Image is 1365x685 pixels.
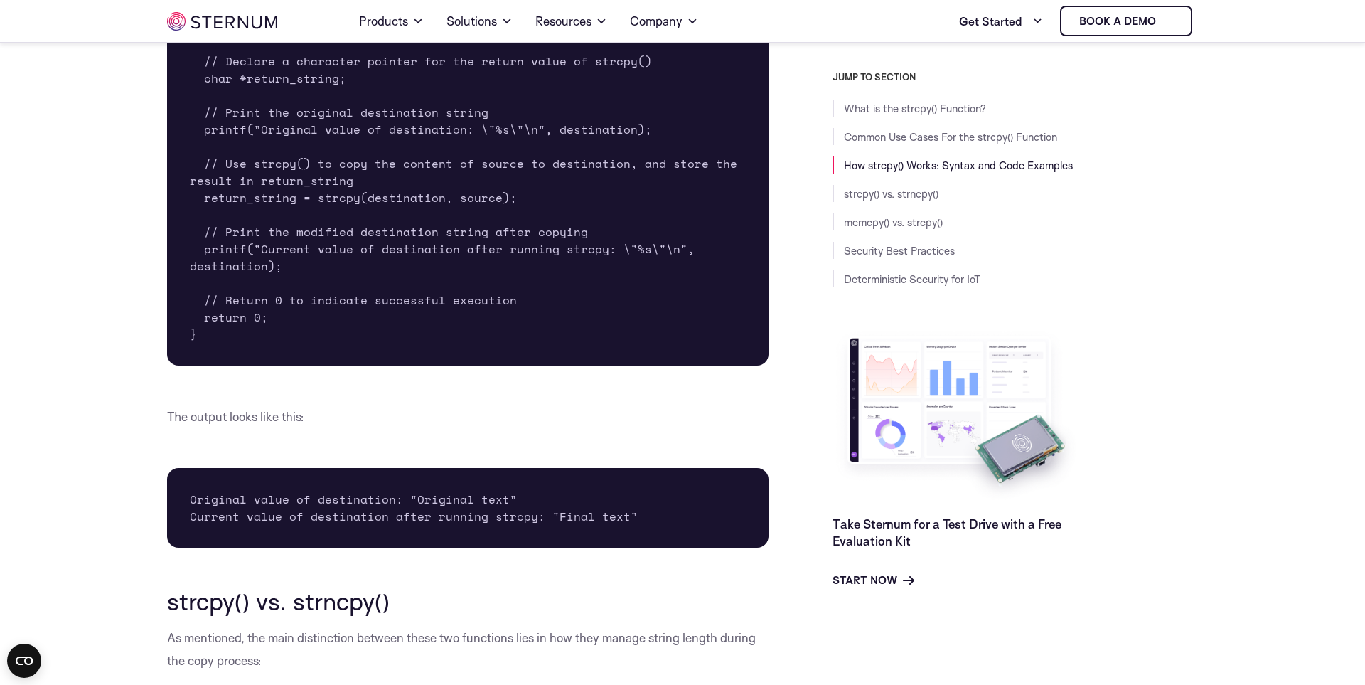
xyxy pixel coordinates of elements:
[844,216,943,229] a: memcpy() vs. strcpy()
[844,187,938,201] a: strcpy() vs. strncpy()
[167,12,277,31] img: sternum iot
[833,516,1061,548] a: Take Sternum for a Test Drive with a Free Evaluation Kit
[535,1,607,41] a: Resources
[844,272,980,286] a: Deterministic Security for IoT
[446,1,513,41] a: Solutions
[167,627,769,672] p: As mentioned, the main distinction between these two functions lies in how they manage string len...
[1060,6,1192,36] a: Book a demo
[7,644,41,678] button: Open CMP widget
[833,71,1198,83] h3: JUMP TO SECTION
[359,1,424,41] a: Products
[167,588,769,615] h2: strcpy() vs. strncpy()
[833,572,914,589] a: Start Now
[630,1,698,41] a: Company
[844,130,1057,144] a: Common Use Cases For the strcpy() Function
[844,102,986,115] a: What is the strcpy() Function?
[1162,16,1173,27] img: sternum iot
[167,468,769,548] pre: Original value of destination: "Original text" Current value of destination after running strcpy:...
[833,327,1081,504] img: Take Sternum for a Test Drive with a Free Evaluation Kit
[959,7,1043,36] a: Get Started
[167,405,769,428] p: The output looks like this:
[844,159,1073,172] a: How strcpy() Works: Syntax and Code Examples
[844,244,955,257] a: Security Best Practices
